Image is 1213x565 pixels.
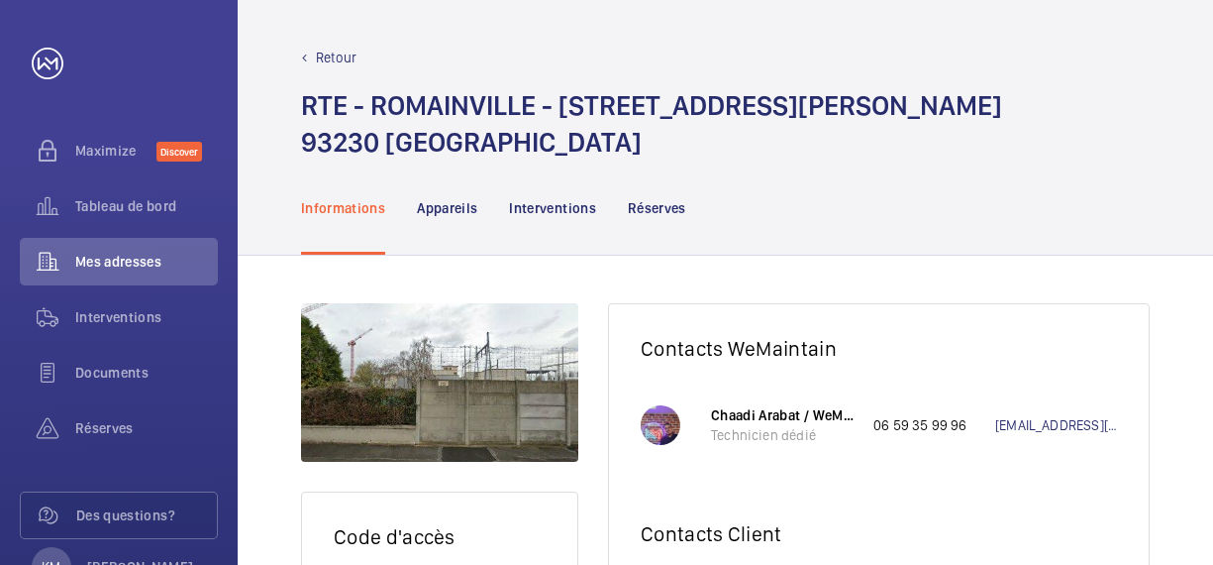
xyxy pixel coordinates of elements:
p: Réserves [628,198,686,218]
span: Interventions [75,307,218,327]
p: Chaadi Arabat / WeMaintain FR [711,405,854,425]
p: Interventions [509,198,596,218]
p: Appareils [417,198,477,218]
p: Retour [316,48,356,67]
span: Maximize [75,141,156,161]
span: Mes adresses [75,252,218,272]
span: Réserves [75,418,218,438]
h2: Code d'accès [334,524,546,549]
span: Documents [75,363,218,383]
span: Discover [156,142,202,162]
p: Informations [301,198,385,218]
p: Technicien dédié [711,425,854,445]
p: 06 59 35 99 96 [873,415,995,435]
span: Tableau de bord [75,196,218,216]
h2: Contacts WeMaintain [641,336,1117,361]
h2: Contacts Client [641,521,1117,546]
span: Des questions? [76,506,217,525]
h1: RTE - ROMAINVILLE - [STREET_ADDRESS][PERSON_NAME] 93230 [GEOGRAPHIC_DATA] [301,87,1002,161]
a: [EMAIL_ADDRESS][DOMAIN_NAME] [995,415,1117,435]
